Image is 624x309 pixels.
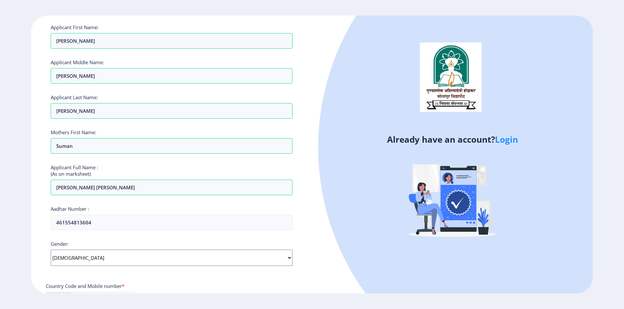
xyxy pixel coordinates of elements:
h4: Already have an account? [317,134,588,145]
label: Mothers First Name: [51,129,96,136]
div: India (भारत): +91 [46,292,72,308]
input: Mobile No [46,292,135,308]
input: Full Name [51,180,292,195]
label: Applicant Last Name: [51,94,98,101]
label: Country Code and Mobile number [46,283,124,289]
label: Gender: [51,241,69,247]
input: Last Name [51,138,292,154]
label: Aadhar Number : [51,206,89,212]
img: Verified-rafiki.svg [396,140,509,253]
label: Applicant First Name: [51,24,98,30]
input: First Name [51,68,292,84]
input: First Name [51,33,292,49]
label: Applicant Full Name : (As on marksheet) [51,164,98,177]
input: Last Name [51,103,292,119]
input: Aadhar Number [51,215,292,230]
a: Login [495,134,518,145]
img: logo [420,42,482,112]
label: Applicant Middle Name: [51,59,104,65]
